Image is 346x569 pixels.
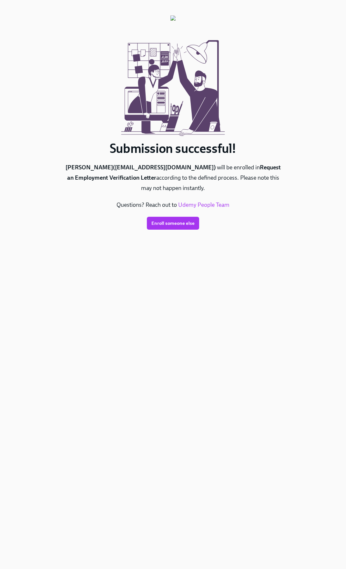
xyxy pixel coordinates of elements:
p: Questions? Reach out to [63,200,283,210]
img: submission-successful.svg [118,31,228,141]
span: Enroll someone else [151,220,195,226]
b: Request an Employment Verification Letter [67,164,281,181]
p: will be enrolled in according to the defined process. Please note this may not happen instantly. [63,163,283,194]
button: Enroll someone else [147,217,199,230]
b: [PERSON_NAME] ( [EMAIL_ADDRESS][DOMAIN_NAME] ) [66,164,217,171]
img: org-logos%2F7sa9JMpNu.png [170,15,176,31]
h1: Submission successful! [63,141,283,156]
a: Udemy People Team [178,201,229,208]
